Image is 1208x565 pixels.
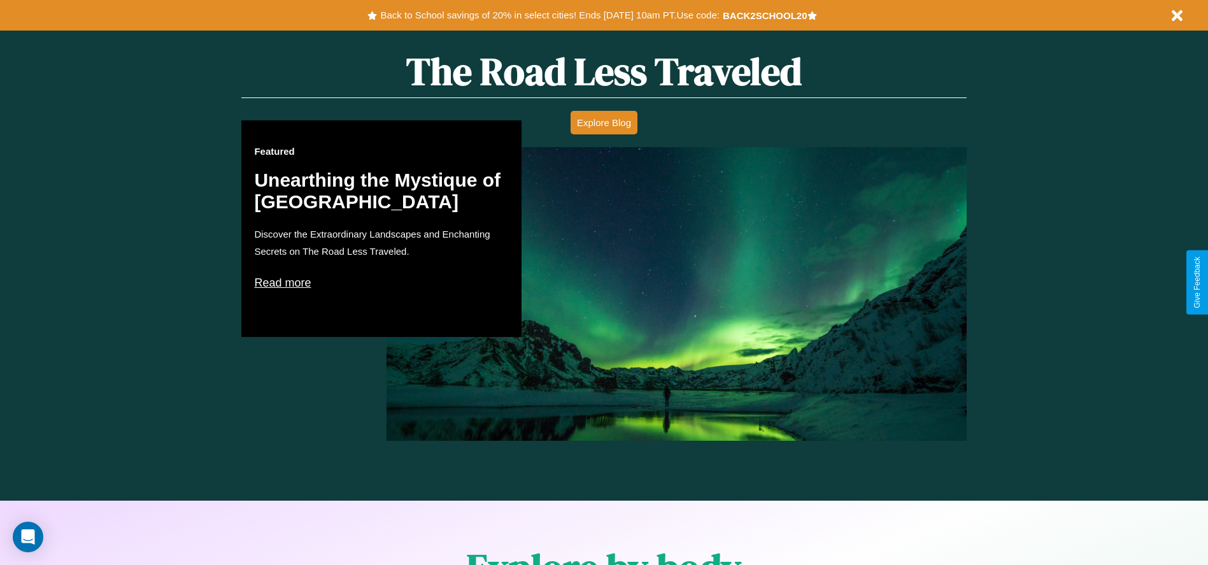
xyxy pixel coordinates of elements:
button: Explore Blog [571,111,637,134]
div: Open Intercom Messenger [13,522,43,552]
button: Back to School savings of 20% in select cities! Ends [DATE] 10am PT.Use code: [377,6,722,24]
b: BACK2SCHOOL20 [723,10,807,21]
div: Give Feedback [1193,257,1202,308]
p: Discover the Extraordinary Landscapes and Enchanting Secrets on The Road Less Traveled. [254,225,509,260]
p: Read more [254,273,509,293]
h3: Featured [254,146,509,157]
h1: The Road Less Traveled [241,45,966,98]
h2: Unearthing the Mystique of [GEOGRAPHIC_DATA] [254,169,509,213]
